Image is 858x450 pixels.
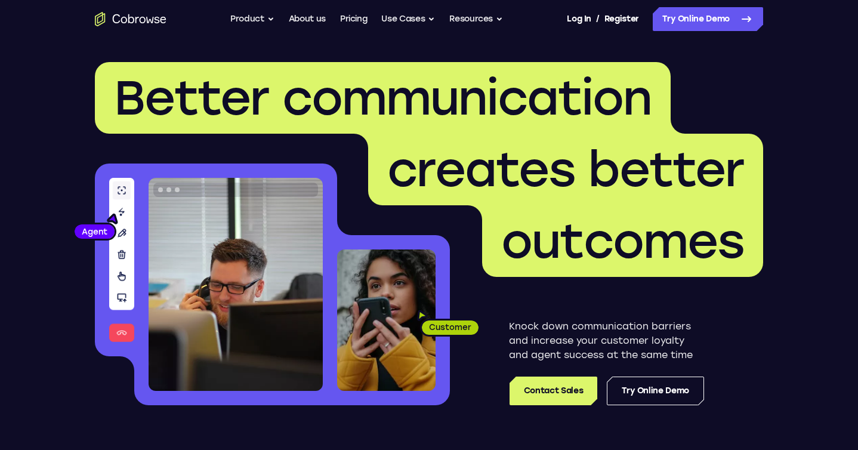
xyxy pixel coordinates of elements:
[114,69,652,127] span: Better communication
[340,7,368,31] a: Pricing
[509,319,704,362] p: Knock down communication barriers and increase your customer loyalty and agent success at the sam...
[567,7,591,31] a: Log In
[230,7,274,31] button: Product
[95,12,166,26] a: Go to the home page
[381,7,435,31] button: Use Cases
[337,249,436,391] img: A customer holding their phone
[449,7,503,31] button: Resources
[387,141,744,198] span: creates better
[289,7,326,31] a: About us
[607,377,704,405] a: Try Online Demo
[510,377,597,405] a: Contact Sales
[596,12,600,26] span: /
[604,7,639,31] a: Register
[149,178,323,391] img: A customer support agent talking on the phone
[653,7,763,31] a: Try Online Demo
[501,212,744,270] span: outcomes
